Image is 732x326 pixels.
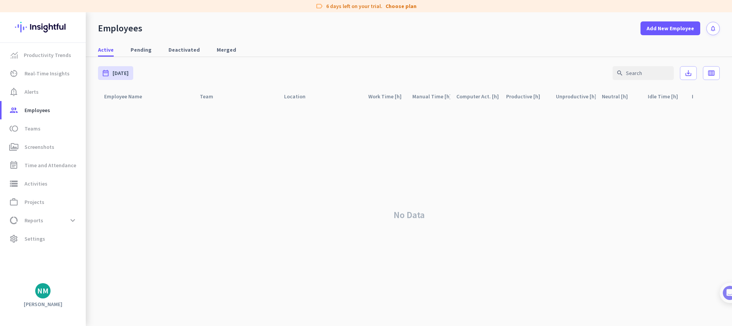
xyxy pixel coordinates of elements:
[2,138,86,156] a: perm_mediaScreenshots
[11,52,18,59] img: menu-item
[104,91,151,102] div: Employee Name
[680,66,697,80] button: save_alt
[65,3,90,16] h1: Tasks
[25,234,45,243] span: Settings
[2,211,86,230] a: data_usageReportsexpand_more
[25,161,76,170] span: Time and Attendance
[9,216,18,225] i: data_usage
[38,239,77,269] button: Messages
[200,91,222,102] div: Team
[42,82,126,90] div: [PERSON_NAME] from Insightful
[217,46,236,54] span: Merged
[2,119,86,138] a: tollTeams
[556,91,596,102] div: Unproductive [h]
[29,133,130,141] div: Add employees
[9,234,18,243] i: settings
[90,258,102,263] span: Help
[25,142,54,152] span: Screenshots
[98,23,142,34] div: Employees
[710,25,716,32] i: notifications
[113,69,129,77] span: [DATE]
[9,179,18,188] i: storage
[11,57,142,75] div: You're just a few steps away from completing the essential app setup
[9,106,18,115] i: group
[126,258,142,263] span: Tasks
[9,69,18,78] i: av_timer
[613,66,674,80] input: Search
[2,64,86,83] a: av_timerReal-Time Insights
[29,184,103,199] button: Add your employees
[25,124,41,133] span: Teams
[29,146,133,178] div: It's time to add your employees! This is crucial since Insightful will start collecting their act...
[386,2,417,10] a: Choose plan
[2,156,86,174] a: event_noteTime and Attendance
[2,193,86,211] a: work_outlineProjects
[14,218,139,236] div: 2Initial tracking settings and how to edit them
[685,69,692,77] i: save_alt
[616,70,623,77] i: search
[24,51,71,60] span: Productivity Trends
[9,197,18,207] i: work_outline
[9,124,18,133] i: toll
[25,69,70,78] span: Real-Time Insights
[648,91,686,102] div: Idle Time [h]
[25,197,44,207] span: Projects
[9,87,18,96] i: notification_important
[15,12,71,42] img: Insightful logo
[25,179,47,188] span: Activities
[2,46,86,64] a: menu-itemProductivity Trends
[692,91,730,102] div: Break Time [h]
[602,91,637,102] div: Neutral [h]
[9,161,18,170] i: event_note
[44,258,71,263] span: Messages
[707,69,715,77] i: calendar_view_week
[2,101,86,119] a: groupEmployees
[456,91,500,102] div: Computer Act. [h]
[25,87,39,96] span: Alerts
[134,3,148,17] div: Close
[102,69,109,77] i: date_range
[98,104,720,326] div: No Data
[37,287,49,295] div: NM
[115,239,153,269] button: Tasks
[9,142,18,152] i: perm_media
[131,46,152,54] span: Pending
[11,29,142,57] div: 🎊 Welcome to Insightful! 🎊
[2,230,86,248] a: settingsSettings
[640,21,700,35] button: Add New Employee
[29,220,130,236] div: Initial tracking settings and how to edit them
[284,91,315,102] div: Location
[706,22,720,35] button: notifications
[77,239,115,269] button: Help
[412,91,450,102] div: Manual Time [h]
[168,46,200,54] span: Deactivated
[66,214,80,227] button: expand_more
[506,91,549,102] div: Productive [h]
[11,258,27,263] span: Home
[8,101,27,109] p: 4 steps
[14,130,139,143] div: 1Add employees
[98,101,145,109] p: About 10 minutes
[25,106,50,115] span: Employees
[647,24,694,32] span: Add New Employee
[27,80,39,92] img: Profile image for Tamara
[315,2,323,10] i: label
[2,174,86,193] a: storageActivities
[98,46,114,54] span: Active
[368,91,406,102] div: Work Time [h]
[2,83,86,101] a: notification_importantAlerts
[703,66,720,80] button: calendar_view_week
[25,216,43,225] span: Reports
